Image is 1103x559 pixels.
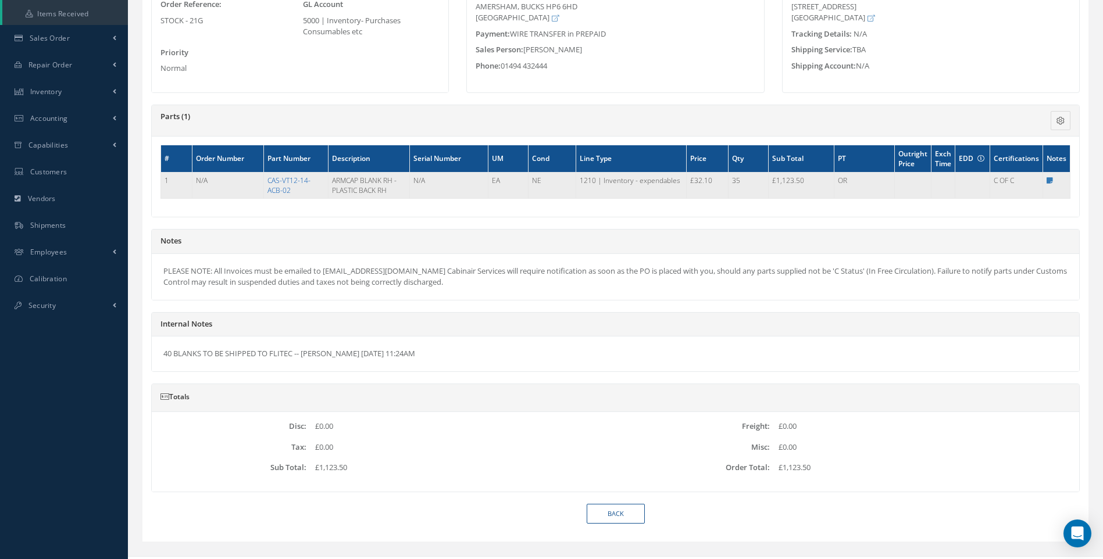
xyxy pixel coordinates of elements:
[1063,519,1091,547] div: Open Intercom Messenger
[30,87,62,96] span: Inventory
[160,15,297,27] div: STOCK - 21G
[30,113,68,123] span: Accounting
[161,172,192,198] td: 1
[28,140,69,150] span: Capabilities
[30,33,70,43] span: Sales Order
[30,220,66,230] span: Shipments
[576,145,687,173] th: Line Type
[315,462,347,472] span: £1,123.50
[576,172,687,198] td: 1210 | Inventory - expendables
[729,145,768,173] th: Qty
[768,172,834,198] td: £1,123.50
[779,462,811,472] span: £1,123.50
[409,145,488,173] th: Serial Number
[729,172,768,198] td: 35
[854,28,867,39] span: N/A
[528,172,576,198] td: NE
[616,443,770,451] label: Misc:
[30,167,67,177] span: Customers
[791,28,852,39] span: Tracking Details:
[467,60,763,72] div: 01494 432444
[30,274,67,284] span: Calibration
[488,145,528,173] th: UM
[894,145,931,173] th: Outright Price
[990,145,1043,173] th: Certifications
[476,60,501,71] span: Phone:
[30,247,67,257] span: Employees
[528,145,576,173] th: Cond
[783,60,1079,72] div: N/A
[955,145,990,173] th: EDD
[28,300,56,310] span: Security
[616,422,770,431] label: Freight:
[616,463,770,472] label: Order Total:
[783,44,1079,56] div: TBA
[152,463,306,472] label: Sub Total:
[467,28,763,40] div: WIRE TRANSFER in PREPAID
[770,421,1079,432] div: £0.00
[152,254,1079,300] div: PLEASE NOTE: All Invoices must be emailed to [EMAIL_ADDRESS][DOMAIN_NAME] Cabinair Services will ...
[161,145,192,173] th: #
[587,504,645,524] a: Back
[834,172,894,198] td: OR
[160,393,1070,401] h5: Totals
[306,442,616,453] div: £0.00
[791,60,856,71] span: Shipping Account:
[306,421,616,432] div: £0.00
[476,28,510,39] span: Payment:
[152,336,1079,371] div: 40 BLANKS TO BE SHIPPED TO FLITEC -- [PERSON_NAME] [DATE] 11:24AM
[791,44,852,55] span: Shipping Service:
[1043,145,1070,173] th: Notes
[687,145,729,173] th: Price
[467,44,763,56] div: [PERSON_NAME]
[328,145,409,173] th: Description
[2,3,128,25] a: Items Received
[160,63,297,74] div: Normal
[267,175,310,195] a: CAS-VT12-14-ACB-02
[152,422,306,431] label: Disc:
[160,236,1070,246] h5: Notes
[409,172,488,198] td: N/A
[770,442,1079,453] div: £0.00
[990,172,1043,198] td: C OF C
[476,44,523,55] span: Sales Person:
[160,47,188,59] label: Priority
[303,15,440,38] div: 5000 | Inventory- Purchases Consumables etc
[152,443,306,451] label: Tax:
[192,145,263,173] th: Order Number
[687,172,729,198] td: £32.10
[160,320,1070,329] h5: Internal Notes
[768,145,834,173] th: Sub Total
[28,193,56,203] span: Vendors
[328,172,409,198] td: ARMCAP BLANK RH - PLASTIC BACK RH
[160,112,916,121] h5: Parts (1)
[834,145,894,173] th: PT
[192,172,263,198] td: N/A
[931,145,955,173] th: Exch Time
[28,60,73,70] span: Repair Order
[263,145,328,173] th: Part Number
[488,172,528,198] td: EA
